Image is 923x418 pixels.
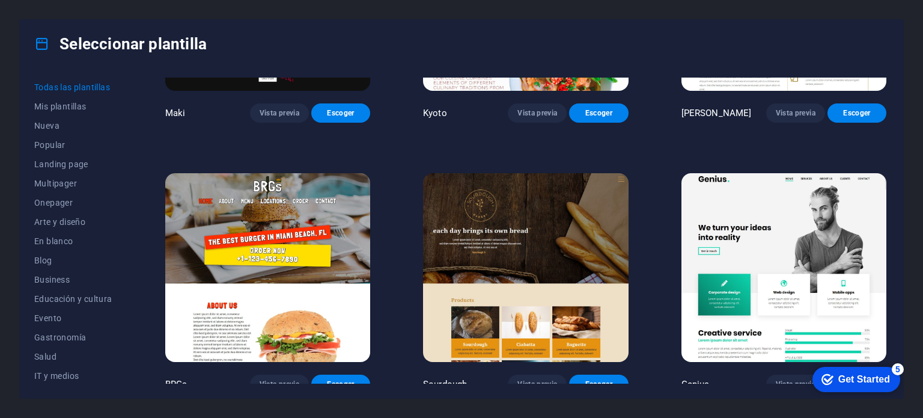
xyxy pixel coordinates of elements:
span: Educación y cultura [34,294,112,304]
span: Vista previa [517,108,557,118]
span: Todas las plantillas [34,82,112,92]
span: Multipager [34,179,112,188]
button: Popular [34,135,112,155]
span: Vista previa [260,380,299,389]
span: Escoger [321,108,361,118]
span: Escoger [579,380,618,389]
button: Vista previa [250,375,309,394]
button: Gastronomía [34,328,112,347]
span: Business [34,275,112,284]
button: Escoger [311,103,370,123]
button: Educación y cultura [34,289,112,309]
button: Evento [34,309,112,328]
span: Escoger [837,108,877,118]
span: Salud [34,352,112,361]
button: Multipager [34,174,112,193]
p: Maki [165,107,186,119]
button: Todas las plantillas [34,78,112,97]
button: Vista previa [508,103,567,123]
div: Get Started [35,13,87,24]
button: Mis plantillas [34,97,112,116]
button: Escoger [311,375,370,394]
span: Blog [34,256,112,265]
span: Vista previa [517,380,557,389]
img: BRGs [165,173,370,363]
p: [PERSON_NAME] [681,107,752,119]
img: Genius [681,173,886,363]
button: Escoger [569,375,628,394]
span: Escoger [579,108,618,118]
span: Vista previa [260,108,299,118]
p: Sourdough [423,378,467,390]
span: En blanco [34,236,112,246]
button: Vista previa [766,103,825,123]
button: Escoger [827,103,886,123]
button: Salud [34,347,112,366]
button: En blanco [34,232,112,251]
span: Arte y diseño [34,217,112,227]
div: Get Started 5 items remaining, 0% complete [10,6,97,31]
img: Sourdough [423,173,628,363]
span: Popular [34,140,112,150]
span: IT y medios [34,371,112,381]
span: Vista previa [776,108,815,118]
button: Vista previa [508,375,567,394]
span: Landing page [34,159,112,169]
span: Escoger [321,380,361,389]
button: Vista previa [766,375,825,394]
button: Nueva [34,116,112,135]
span: Gastronomía [34,333,112,342]
button: Onepager [34,193,112,212]
button: Arte y diseño [34,212,112,232]
button: Escoger [569,103,628,123]
button: Blog [34,251,112,270]
button: Landing page [34,155,112,174]
span: Onepager [34,198,112,207]
p: Genius [681,378,710,390]
p: Kyoto [423,107,447,119]
button: IT y medios [34,366,112,386]
button: Vista previa [250,103,309,123]
span: Mis plantillas [34,102,112,111]
span: Evento [34,313,112,323]
span: Vista previa [776,380,815,389]
h4: Seleccionar plantilla [34,34,207,54]
button: Business [34,270,112,289]
p: BRGs [165,378,187,390]
span: Nueva [34,121,112,131]
div: 5 [89,2,101,14]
